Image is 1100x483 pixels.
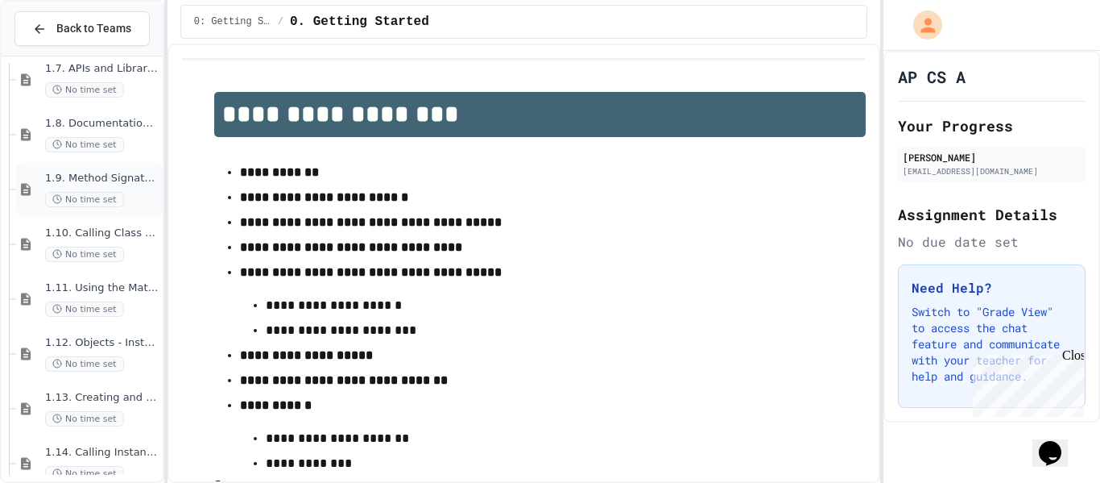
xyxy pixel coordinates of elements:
div: My Account [896,6,946,44]
span: / [278,15,283,28]
div: [EMAIL_ADDRESS][DOMAIN_NAME] [903,165,1081,177]
h1: AP CS A [898,65,966,88]
span: No time set [45,137,124,152]
span: 0. Getting Started [290,12,429,31]
span: 0: Getting Started [194,15,271,28]
span: No time set [45,356,124,372]
span: 1.12. Objects - Instances of Classes [45,336,159,350]
span: No time set [45,302,124,317]
iframe: chat widget [966,348,1084,417]
button: Back to Teams [14,11,150,46]
div: Chat with us now!Close [6,6,111,102]
h2: Your Progress [898,115,1086,137]
span: No time set [45,411,124,427]
span: 1.7. APIs and Libraries [45,62,159,76]
span: No time set [45,192,124,207]
span: 1.13. Creating and Initializing Objects: Constructors [45,391,159,405]
iframe: chat widget [1032,418,1084,467]
p: Switch to "Grade View" to access the chat feature and communicate with your teacher for help and ... [912,304,1072,385]
span: 1.14. Calling Instance Methods [45,446,159,460]
span: No time set [45,82,124,98]
span: 1.8. Documentation with Comments and Preconditions [45,117,159,131]
span: 1.11. Using the Math Class [45,281,159,295]
span: Back to Teams [56,20,131,37]
span: 1.9. Method Signatures [45,172,159,185]
h3: Need Help? [912,278,1072,298]
span: No time set [45,247,124,262]
span: 1.10. Calling Class Methods [45,227,159,240]
div: [PERSON_NAME] [903,150,1081,164]
div: No due date set [898,232,1086,252]
span: No time set [45,466,124,481]
h2: Assignment Details [898,203,1086,226]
